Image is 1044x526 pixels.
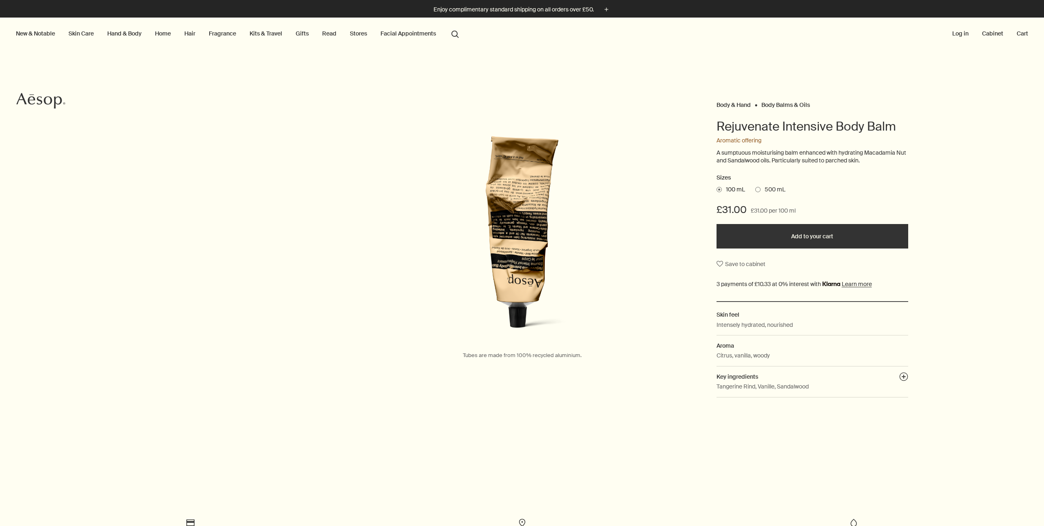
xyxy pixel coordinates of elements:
p: Tangerine Rind, Vanille, Sandalwood [717,382,809,391]
a: Fragrance [207,28,238,39]
p: Citrus, vanilla, woody [717,351,770,360]
a: Home [153,28,173,39]
h1: Rejuvenate Intensive Body Balm [717,118,908,135]
a: Skin Care [67,28,95,39]
button: Stores [348,28,369,39]
button: Save to cabinet [717,257,765,271]
p: Enjoy complimentary standard shipping on all orders over £50. [434,5,594,14]
span: 100 mL [722,186,745,194]
p: A sumptuous moisturising balm enhanced with hydrating Macadamia Nut and Sandalwood oils. Particul... [717,149,908,165]
h2: Skin feel [717,310,908,319]
a: Aesop [14,91,67,113]
button: Open search [448,26,462,41]
a: Facial Appointments [379,28,438,39]
nav: primary [14,18,462,50]
nav: supplementary [951,18,1030,50]
button: Key ingredients [899,372,908,384]
img: Rejuvenate Intensive Body Balm in yellow tube [432,136,612,343]
a: Hair [183,28,197,39]
p: Intensely hydrated, nourished [717,320,793,329]
span: £31.00 [717,203,747,216]
span: Key ingredients [717,373,758,380]
button: Cart [1015,28,1030,39]
button: Add to your cart - £31.00 [717,224,908,249]
h2: Sizes [717,173,908,183]
button: Log in [951,28,970,39]
a: Kits & Travel [248,28,284,39]
span: Tubes are made from 100% recycled aluminium. [463,352,582,359]
h2: Aroma [717,341,908,350]
a: Cabinet [980,28,1005,39]
a: Body & Hand [717,101,751,105]
a: Read [321,28,338,39]
svg: Aesop [16,93,65,109]
button: New & Notable [14,28,57,39]
span: £31.00 per 100 ml [751,206,796,216]
button: Enjoy complimentary standard shipping on all orders over £50. [434,5,611,14]
a: Hand & Body [106,28,143,39]
span: 500 mL [761,186,785,194]
a: Gifts [294,28,310,39]
a: Body Balms & Oils [761,101,810,105]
